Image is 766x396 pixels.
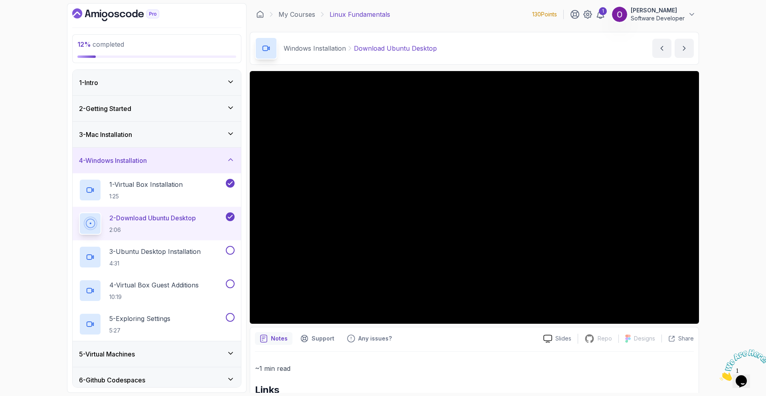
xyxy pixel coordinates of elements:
[354,44,437,53] p: Download Ubuntu Desktop
[3,3,6,10] span: 1
[342,332,397,345] button: Feedback button
[312,335,334,343] p: Support
[79,279,235,302] button: 4-Virtual Box Guest Additions10:19
[79,313,235,335] button: 5-Exploring Settings5:27
[109,180,183,189] p: 1 - Virtual Box Installation
[717,346,766,384] iframe: chat widget
[250,71,699,324] iframe: 2 - Download Ubunu Desktop
[284,44,346,53] p: Windows Installation
[109,293,199,301] p: 10:19
[555,335,571,343] p: Slides
[109,192,183,200] p: 1:25
[3,3,53,35] img: Chat attention grabber
[109,259,201,267] p: 4:31
[77,40,124,48] span: completed
[109,327,170,335] p: 5:27
[73,341,241,367] button: 5-Virtual Machines
[330,10,390,19] p: Linux Fundamentals
[73,367,241,393] button: 6-Github Codespaces
[537,335,578,343] a: Slides
[678,335,694,343] p: Share
[598,335,612,343] p: Repo
[79,349,135,359] h3: 5 - Virtual Machines
[634,335,655,343] p: Designs
[652,39,671,58] button: previous content
[73,122,241,147] button: 3-Mac Installation
[79,246,235,268] button: 3-Ubuntu Desktop Installation4:31
[109,226,196,234] p: 2:06
[79,130,132,139] h3: 3 - Mac Installation
[73,96,241,121] button: 2-Getting Started
[278,10,315,19] a: My Courses
[255,332,292,345] button: notes button
[73,70,241,95] button: 1-Intro
[77,40,91,48] span: 12 %
[79,375,145,385] h3: 6 - Github Codespaces
[255,363,694,374] p: ~1 min read
[79,104,131,113] h3: 2 - Getting Started
[599,7,607,15] div: 1
[296,332,339,345] button: Support button
[612,6,696,22] button: user profile image[PERSON_NAME]Software Developer
[631,14,685,22] p: Software Developer
[271,335,288,343] p: Notes
[109,213,196,223] p: 2 - Download Ubuntu Desktop
[612,7,627,22] img: user profile image
[358,335,392,343] p: Any issues?
[79,179,235,201] button: 1-Virtual Box Installation1:25
[631,6,685,14] p: [PERSON_NAME]
[532,10,557,18] p: 130 Points
[596,10,605,19] a: 1
[79,78,98,87] h3: 1 - Intro
[73,148,241,173] button: 4-Windows Installation
[256,10,264,18] a: Dashboard
[109,247,201,256] p: 3 - Ubuntu Desktop Installation
[79,212,235,235] button: 2-Download Ubuntu Desktop2:06
[72,8,178,21] a: Dashboard
[109,314,170,323] p: 5 - Exploring Settings
[109,280,199,290] p: 4 - Virtual Box Guest Additions
[79,156,147,165] h3: 4 - Windows Installation
[675,39,694,58] button: next content
[661,335,694,343] button: Share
